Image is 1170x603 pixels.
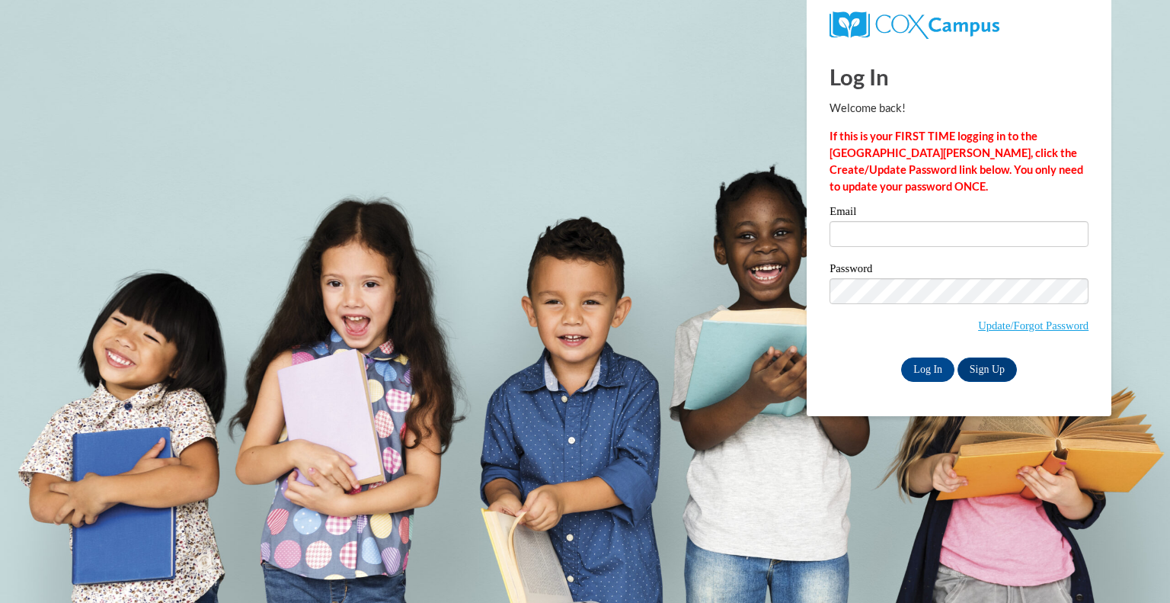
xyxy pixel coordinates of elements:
img: COX Campus [830,11,999,39]
p: Welcome back! [830,100,1088,117]
a: COX Campus [830,18,999,30]
label: Password [830,263,1088,278]
strong: If this is your FIRST TIME logging in to the [GEOGRAPHIC_DATA][PERSON_NAME], click the Create/Upd... [830,130,1083,193]
label: Email [830,206,1088,221]
a: Update/Forgot Password [978,319,1088,332]
a: Sign Up [957,358,1017,382]
h1: Log In [830,61,1088,92]
input: Log In [901,358,954,382]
